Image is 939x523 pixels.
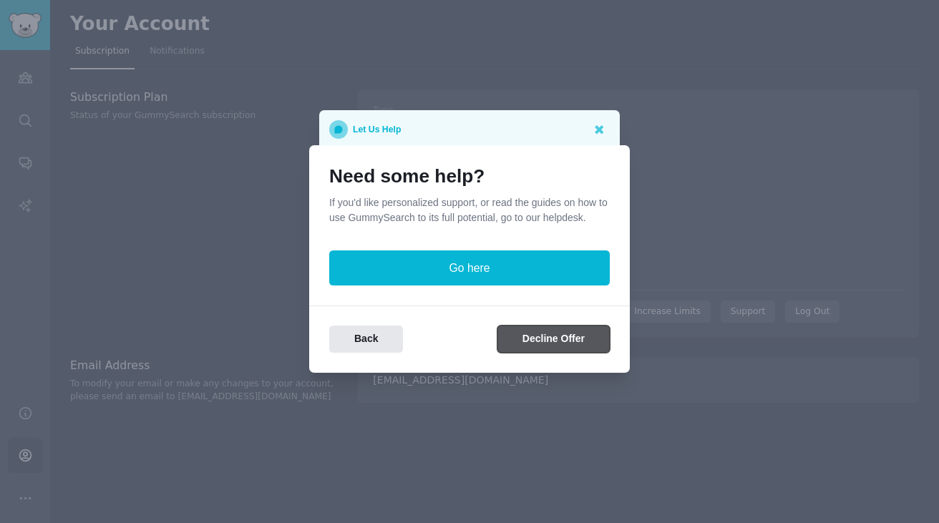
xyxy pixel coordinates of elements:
[497,326,610,353] button: Decline Offer
[329,326,403,353] button: Back
[353,120,401,139] p: Let Us Help
[329,195,610,225] p: If you'd like personalized support, or read the guides on how to use GummySearch to its full pote...
[329,250,610,285] button: Go here
[329,165,610,188] h1: Need some help?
